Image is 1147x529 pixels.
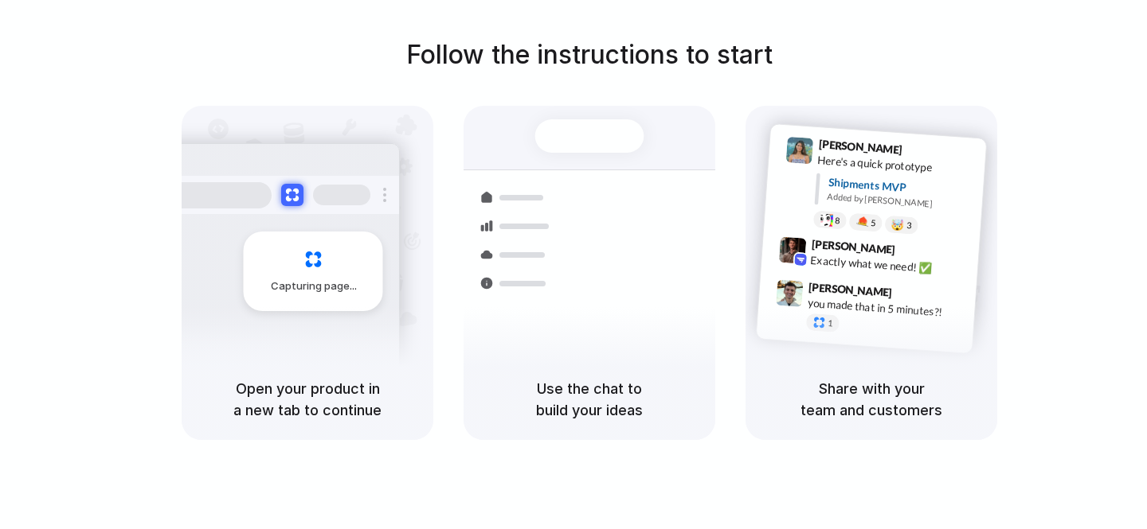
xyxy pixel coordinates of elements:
h5: Open your product in a new tab to continue [201,378,414,421]
span: [PERSON_NAME] [808,278,893,301]
div: Shipments MVP [828,174,975,200]
span: 1 [828,319,833,328]
span: 9:47 AM [897,286,930,305]
div: Added by [PERSON_NAME] [827,190,973,213]
span: 5 [871,219,876,228]
h1: Follow the instructions to start [406,36,773,74]
span: [PERSON_NAME] [811,235,895,259]
div: Here's a quick prototype [817,152,977,179]
div: 🤯 [891,219,905,231]
div: you made that in 5 minutes?! [807,294,966,321]
span: 9:41 AM [907,143,940,162]
span: Capturing page [271,278,359,294]
span: 9:42 AM [900,243,933,263]
h5: Use the chat to build your ideas [483,378,696,421]
h5: Share with your team and customers [765,378,978,421]
div: Exactly what we need! ✅ [810,252,969,279]
span: 3 [906,221,912,230]
span: [PERSON_NAME] [818,135,902,158]
span: 8 [835,216,840,225]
